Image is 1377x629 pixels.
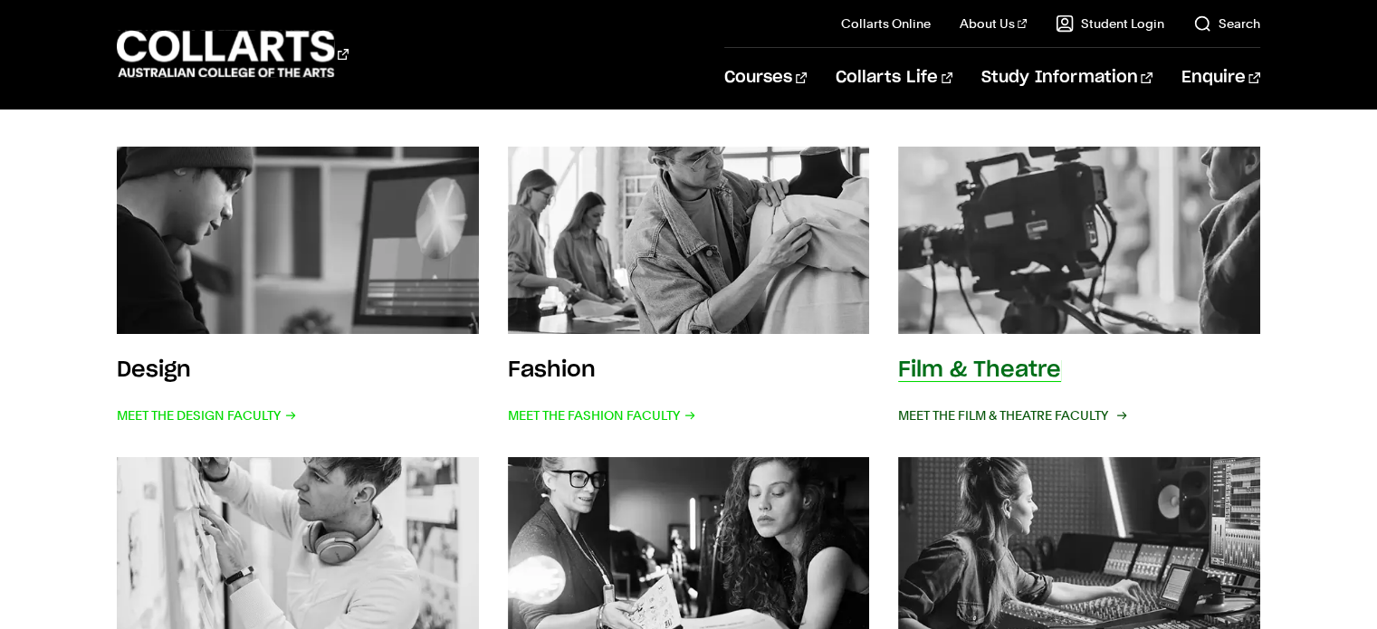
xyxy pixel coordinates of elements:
[508,403,696,428] span: Meet the Fashion Faculty
[1181,48,1260,108] a: Enquire
[898,359,1061,381] h3: Film & Theatre
[117,359,191,381] h3: Design
[508,147,869,428] a: Fashion Meet the Fashion Faculty
[1056,14,1164,33] a: Student Login
[898,403,1124,428] span: Meet the Film & Theatre Faculty
[898,147,1259,428] a: Film & Theatre Meet the Film & Theatre Faculty
[836,48,952,108] a: Collarts Life
[841,14,931,33] a: Collarts Online
[1193,14,1260,33] a: Search
[508,359,596,381] h3: Fashion
[117,147,478,428] a: Design Meet the Design Faculty
[960,14,1027,33] a: About Us
[117,28,349,80] div: Go to homepage
[117,403,297,428] span: Meet the Design Faculty
[981,48,1152,108] a: Study Information
[724,48,807,108] a: Courses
